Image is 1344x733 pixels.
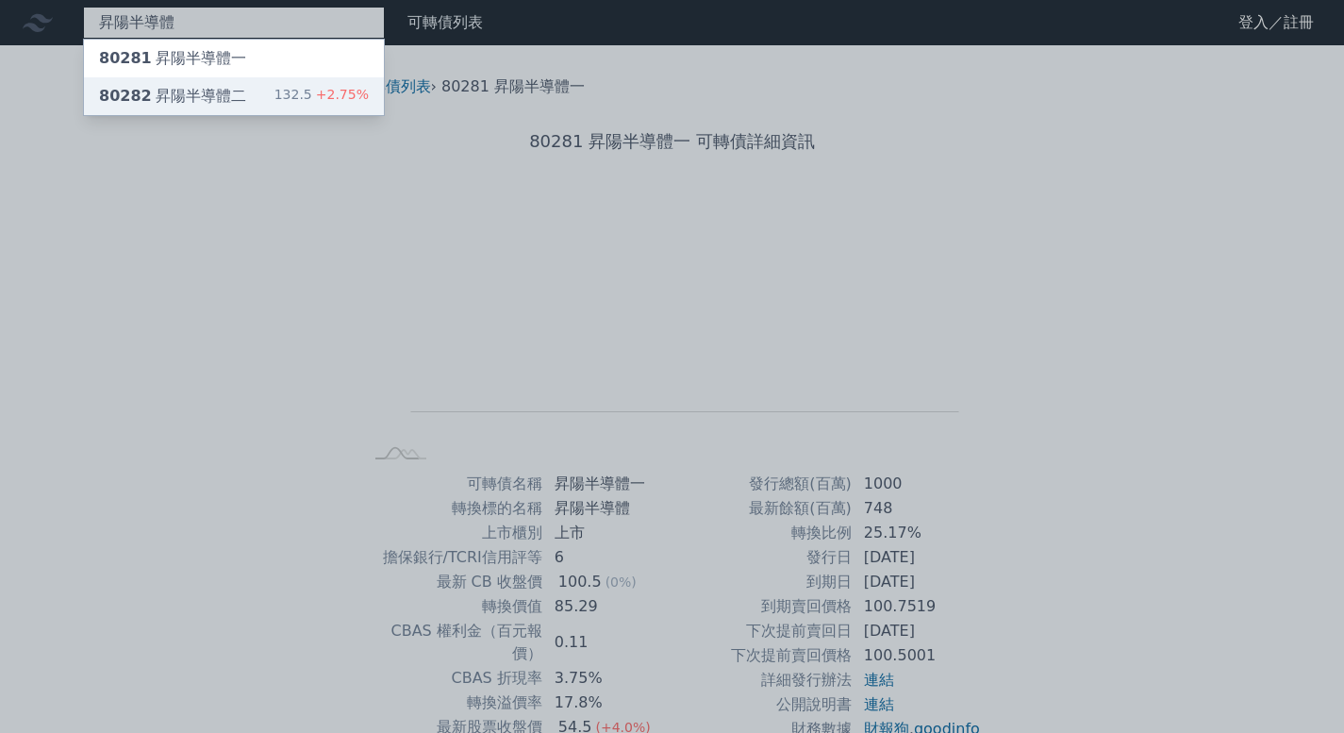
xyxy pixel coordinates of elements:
[84,77,384,115] a: 80282昇陽半導體二 132.5+2.75%
[274,85,369,108] div: 132.5
[84,40,384,77] a: 80281昇陽半導體一
[1250,642,1344,733] div: 聊天小工具
[312,87,369,102] span: +2.75%
[99,87,152,105] span: 80282
[99,49,152,67] span: 80281
[99,85,246,108] div: 昇陽半導體二
[1250,642,1344,733] iframe: Chat Widget
[99,47,246,70] div: 昇陽半導體一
